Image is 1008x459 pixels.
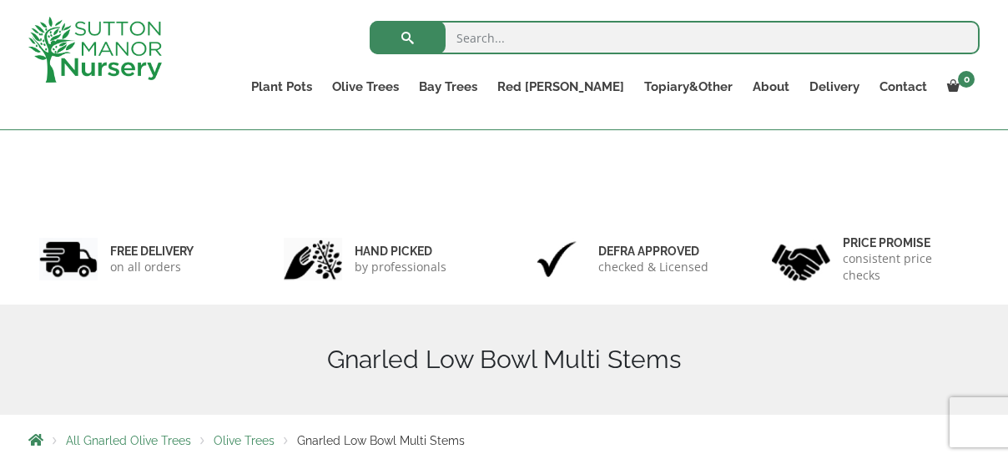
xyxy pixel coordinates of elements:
h6: Price promise [843,235,970,250]
h1: Gnarled Low Bowl Multi Stems [28,345,980,375]
img: 4.jpg [772,234,830,285]
a: Plant Pots [241,75,322,98]
a: Bay Trees [409,75,487,98]
a: Olive Trees [322,75,409,98]
a: All Gnarled Olive Trees [66,434,191,447]
span: 0 [958,71,975,88]
p: on all orders [110,259,194,275]
a: Contact [869,75,937,98]
a: Olive Trees [214,434,275,447]
p: checked & Licensed [598,259,708,275]
input: Search... [370,21,980,54]
a: Red [PERSON_NAME] [487,75,634,98]
p: consistent price checks [843,250,970,284]
img: 3.jpg [527,238,586,280]
img: 1.jpg [39,238,98,280]
a: About [743,75,799,98]
a: 0 [937,75,980,98]
h6: FREE DELIVERY [110,244,194,259]
nav: Breadcrumbs [28,433,980,446]
img: 2.jpg [284,238,342,280]
p: by professionals [355,259,446,275]
h6: Defra approved [598,244,708,259]
a: Topiary&Other [634,75,743,98]
span: Gnarled Low Bowl Multi Stems [297,434,465,447]
img: logo [28,17,162,83]
a: Delivery [799,75,869,98]
h6: hand picked [355,244,446,259]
